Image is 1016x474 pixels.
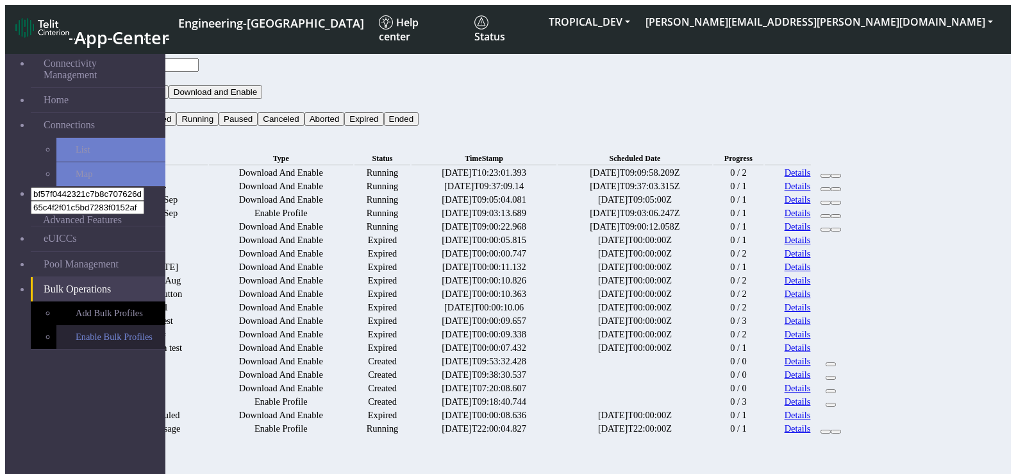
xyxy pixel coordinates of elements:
[558,167,712,179] td: [DATE]T09:09:58.209Z
[713,194,763,206] td: 0 / 1
[76,169,92,180] span: Map
[412,261,556,273] td: [DATE]T00:00:11.132
[713,167,763,179] td: 0 / 2
[610,154,661,163] span: Scheduled Date
[558,423,712,435] td: [DATE]T22:00:00Z
[713,248,763,260] td: 0 / 2
[412,423,556,435] td: [DATE]T22:00:04.827
[713,369,763,381] td: 0 / 0
[785,396,811,407] a: Details
[558,328,712,341] td: [DATE]T00:00:00Z
[412,167,556,179] td: [DATE]T10:23:01.393
[209,328,353,341] td: Download And Enable
[412,234,556,246] td: [DATE]T00:00:05.815
[412,248,556,260] td: [DATE]T00:00:00.747
[44,119,95,131] span: Connections
[31,277,165,301] a: Bulk Operations
[209,207,353,219] td: Enable Profile
[354,315,410,327] td: Expired
[209,167,353,179] td: Download And Enable
[209,409,353,421] td: Download And Enable
[558,301,712,314] td: [DATE]T00:00:00Z
[558,207,712,219] td: [DATE]T09:03:06.247Z
[785,235,811,246] a: Details
[178,10,363,34] a: Your current platform instance
[209,301,353,314] td: Download And Enable
[354,207,410,219] td: Running
[412,328,556,341] td: [DATE]T00:00:09.338
[354,248,410,260] td: Expired
[209,248,353,260] td: Download And Enable
[713,221,763,233] td: 0 / 1
[785,248,811,259] a: Details
[713,423,763,435] td: 0 / 1
[354,355,410,368] td: Created
[209,355,353,368] td: Download And Enable
[713,275,763,287] td: 0 / 2
[354,288,410,300] td: Expired
[209,180,353,192] td: Download And Enable
[354,328,410,341] td: Expired
[209,261,353,273] td: Download And Enable
[412,288,556,300] td: [DATE]T00:00:10.363
[76,144,90,155] span: List
[785,356,811,367] a: Details
[558,288,712,300] td: [DATE]T00:00:00Z
[713,234,763,246] td: 0 / 1
[178,15,364,31] span: Engineering-[GEOGRAPHIC_DATA]
[785,262,811,273] a: Details
[354,194,410,206] td: Running
[56,162,165,186] a: Map
[724,154,753,163] span: Progress
[558,194,712,206] td: [DATE]T09:05:00Z
[713,342,763,354] td: 0 / 1
[785,167,811,178] a: Details
[785,369,811,380] a: Details
[412,342,556,354] td: [DATE]T00:00:07.432
[56,138,165,162] a: List
[379,15,419,44] span: Help center
[209,369,353,381] td: Download And Enable
[412,301,556,314] td: [DATE]T00:00:10.06
[209,275,353,287] td: Download And Enable
[354,409,410,421] td: Expired
[354,342,410,354] td: Expired
[412,382,556,394] td: [DATE]T07:20:08.607
[176,112,219,126] button: Running
[713,315,763,327] td: 0 / 3
[304,112,345,126] button: Aborted
[31,113,165,137] a: Connections
[412,396,556,408] td: [DATE]T09:18:40.744
[638,10,1001,33] button: [PERSON_NAME][EMAIL_ADDRESS][PERSON_NAME][DOMAIN_NAME]
[74,26,169,49] span: App Center
[785,289,811,300] a: Details
[354,301,410,314] td: Expired
[713,261,763,273] td: 0 / 1
[558,409,712,421] td: [DATE]T00:00:00Z
[209,234,353,246] td: Download And Enable
[785,194,811,205] a: Details
[412,355,556,368] td: [DATE]T09:53:32.428
[713,328,763,341] td: 0 / 2
[412,221,556,233] td: [DATE]T09:00:22.968
[474,15,505,44] span: Status
[56,301,165,325] a: Add Bulk Profiles
[713,409,763,421] td: 0 / 1
[412,275,556,287] td: [DATE]T00:00:10.826
[785,423,811,434] a: Details
[344,112,383,126] button: Expired
[209,382,353,394] td: Download And Enable
[85,139,851,151] div: Bulk Operations
[374,10,469,49] a: Help center
[169,85,262,99] button: Download and Enable
[209,396,353,408] td: Enable Profile
[372,154,393,163] span: Status
[354,423,410,435] td: Running
[209,288,353,300] td: Download And Enable
[785,275,811,286] a: Details
[713,288,763,300] td: 0 / 2
[785,316,811,326] a: Details
[354,261,410,273] td: Expired
[713,180,763,192] td: 0 / 1
[412,207,556,219] td: [DATE]T09:03:13.689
